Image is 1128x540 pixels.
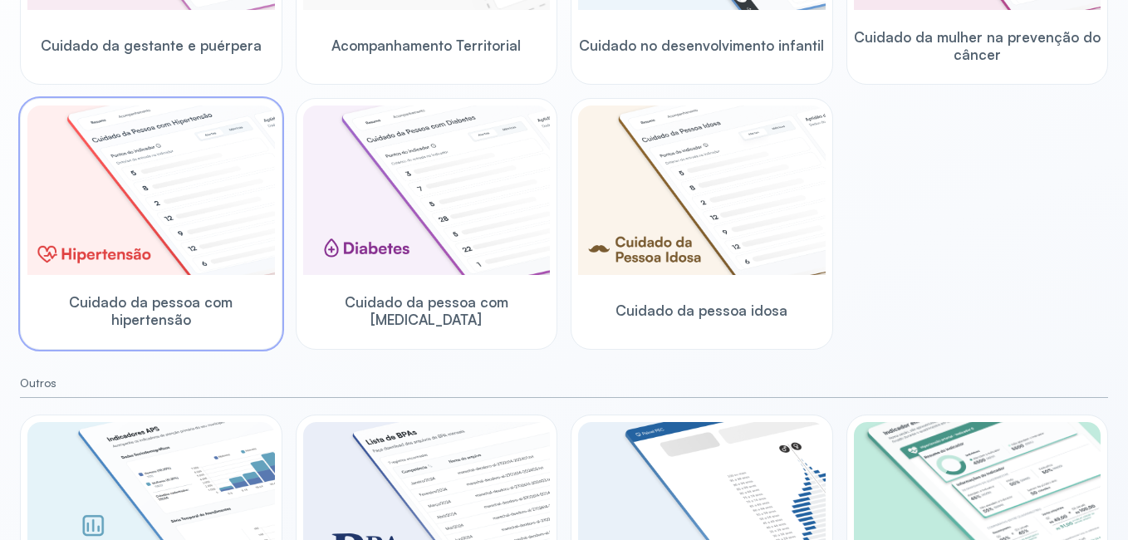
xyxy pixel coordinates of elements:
[615,302,787,319] span: Cuidado da pessoa idosa
[578,106,826,275] img: elderly.png
[303,106,551,275] img: diabetics.png
[41,37,262,54] span: Cuidado da gestante e puérpera
[331,37,521,54] span: Acompanhamento Territorial
[20,376,1108,390] small: Outros
[27,293,275,329] span: Cuidado da pessoa com hipertensão
[854,28,1101,64] span: Cuidado da mulher na prevenção do câncer
[579,37,824,54] span: Cuidado no desenvolvimento infantil
[27,106,275,275] img: hypertension.png
[303,293,551,329] span: Cuidado da pessoa com [MEDICAL_DATA]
